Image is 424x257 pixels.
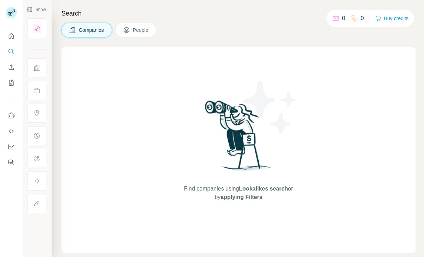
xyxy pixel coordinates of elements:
img: Surfe Illustration - Stars [238,76,302,139]
button: Quick start [6,30,17,42]
p: 0 [342,14,345,23]
button: Dashboard [6,140,17,153]
p: 0 [361,14,364,23]
span: People [133,27,149,34]
button: Feedback [6,156,17,169]
h4: Search [61,8,416,18]
button: My lists [6,76,17,89]
button: Use Surfe API [6,125,17,138]
span: Find companies using or by [182,185,295,201]
span: Lookalikes search [239,186,288,192]
button: Enrich CSV [6,61,17,74]
span: Companies [79,27,105,34]
button: Buy credits [376,13,408,23]
button: Show [22,4,51,15]
img: Surfe Illustration - Woman searching with binoculars [202,99,275,177]
button: Use Surfe on LinkedIn [6,109,17,122]
span: applying Filters [220,194,262,200]
button: Search [6,45,17,58]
